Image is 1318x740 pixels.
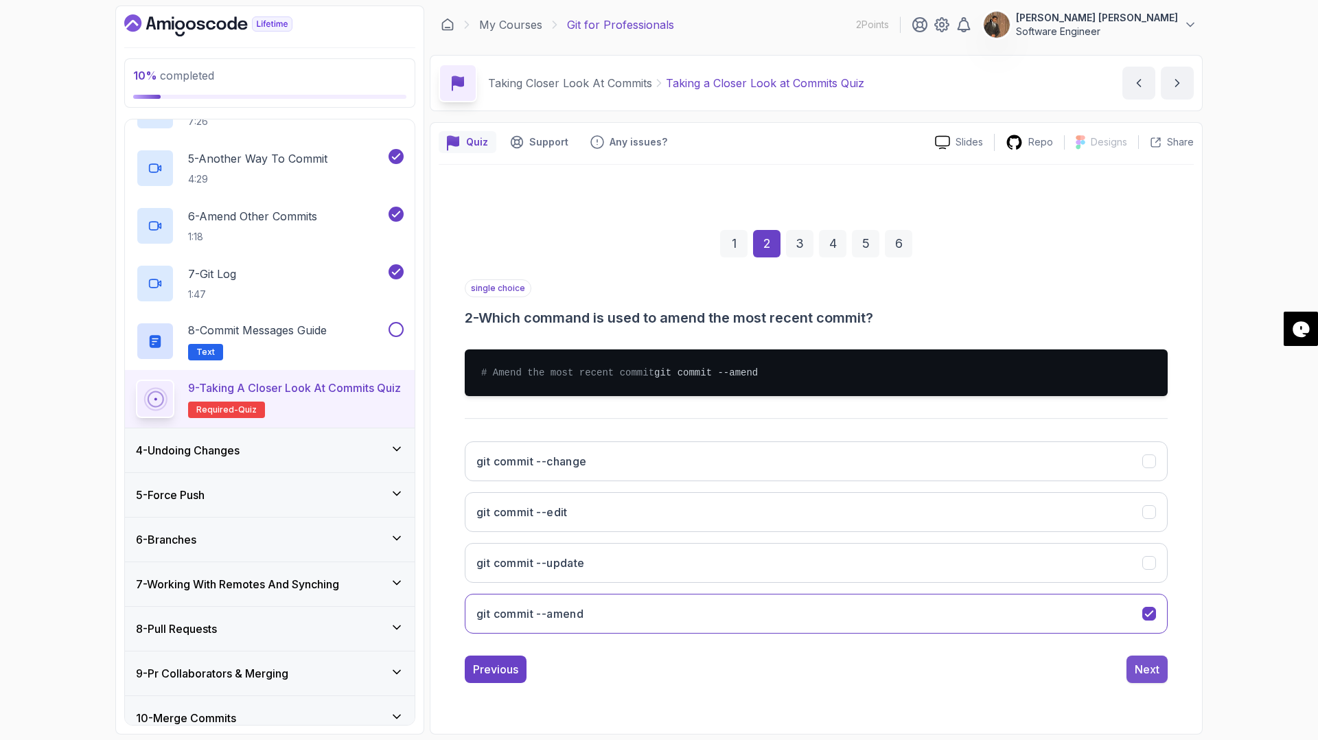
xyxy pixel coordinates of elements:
[924,135,994,150] a: Slides
[188,322,327,338] p: 8 - Commit Messages Guide
[133,69,157,82] span: 10 %
[529,135,568,149] p: Support
[125,562,415,606] button: 7-Working With Remotes And Synching
[125,473,415,517] button: 5-Force Push
[1138,135,1194,149] button: Share
[136,531,196,548] h3: 6 - Branches
[465,441,1168,481] button: git commit --change
[856,18,889,32] p: 2 Points
[720,230,748,257] div: 1
[1028,135,1053,149] p: Repo
[466,135,488,149] p: Quiz
[196,347,215,358] span: Text
[753,230,781,257] div: 2
[441,18,454,32] a: Dashboard
[133,69,214,82] span: completed
[465,543,1168,583] button: git commit --update
[995,134,1064,151] a: Repo
[136,442,240,459] h3: 4 - Undoing Changes
[610,135,667,149] p: Any issues?
[465,349,1168,396] pre: git commit --amend
[852,230,879,257] div: 5
[136,665,288,682] h3: 9 - Pr Collaborators & Merging
[188,115,300,128] p: 7:26
[465,308,1168,327] h3: 2 - Which command is used to amend the most recent commit?
[465,279,531,297] p: single choice
[188,380,401,396] p: 9 - Taking a Closer Look at Commits Quiz
[502,131,577,153] button: Support button
[125,651,415,695] button: 9-Pr Collaborators & Merging
[786,230,813,257] div: 3
[488,75,652,91] p: Taking Closer Look At Commits
[473,661,518,678] div: Previous
[125,607,415,651] button: 8-Pull Requests
[125,428,415,472] button: 4-Undoing Changes
[476,453,587,470] h3: git commit --change
[1135,661,1159,678] div: Next
[188,150,327,167] p: 5 - Another Way To Commit
[125,518,415,562] button: 6-Branches
[465,492,1168,532] button: git commit --edit
[136,264,404,303] button: 7-git log1:47
[136,149,404,187] button: 5-Another Way To Commit4:29
[1091,135,1127,149] p: Designs
[136,380,404,418] button: 9-Taking a Closer Look at Commits QuizRequired-quiz
[1016,25,1178,38] p: Software Engineer
[188,208,317,224] p: 6 - Amend Other Commits
[238,404,257,415] span: quiz
[136,621,217,637] h3: 8 - Pull Requests
[188,266,236,282] p: 7 - git log
[476,605,583,622] h3: git commit --amend
[1122,67,1155,100] button: previous content
[136,710,236,726] h3: 10 - Merge Commits
[956,135,983,149] p: Slides
[465,594,1168,634] button: git commit --amend
[136,207,404,245] button: 6-Amend Other Commits1:18
[465,656,527,683] button: Previous
[479,16,542,33] a: My Courses
[984,12,1010,38] img: user profile image
[136,322,404,360] button: 8-Commit Messages GuideText
[188,172,327,186] p: 4:29
[188,288,236,301] p: 1:47
[567,16,674,33] p: Git for Professionals
[136,487,205,503] h3: 5 - Force Push
[476,504,568,520] h3: git commit --edit
[476,555,585,571] h3: git commit --update
[1016,11,1178,25] p: [PERSON_NAME] [PERSON_NAME]
[196,404,238,415] span: Required-
[136,576,339,592] h3: 7 - Working With Remotes And Synching
[983,11,1197,38] button: user profile image[PERSON_NAME] [PERSON_NAME]Software Engineer
[188,230,317,244] p: 1:18
[125,696,415,740] button: 10-Merge Commits
[1161,67,1194,100] button: next content
[1167,135,1194,149] p: Share
[582,131,675,153] button: Feedback button
[885,230,912,257] div: 6
[481,367,654,378] span: # Amend the most recent commit
[439,131,496,153] button: quiz button
[124,14,324,36] a: Dashboard
[666,75,864,91] p: Taking a Closer Look at Commits Quiz
[1126,656,1168,683] button: Next
[819,230,846,257] div: 4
